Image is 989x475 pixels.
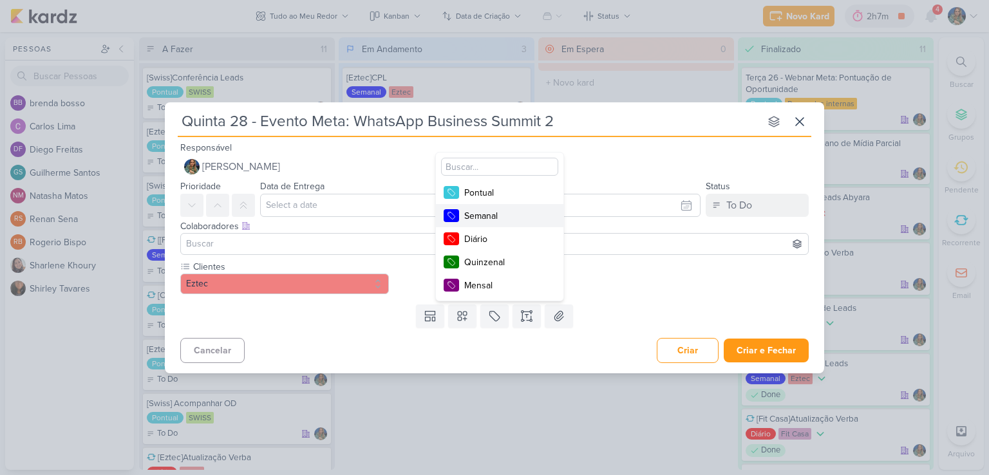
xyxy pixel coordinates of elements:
[724,339,809,362] button: Criar e Fechar
[436,274,563,297] button: Mensal
[180,274,389,294] button: Eztec
[184,236,805,252] input: Buscar
[706,181,730,192] label: Status
[180,155,809,178] button: [PERSON_NAME]
[180,219,809,233] div: Colaboradores
[441,158,558,176] input: Buscar...
[464,232,548,246] div: Diário
[180,142,232,153] label: Responsável
[657,338,719,363] button: Criar
[464,186,548,200] div: Pontual
[436,181,563,204] button: Pontual
[180,181,221,192] label: Prioridade
[464,256,548,269] div: Quinzenal
[184,159,200,174] img: Isabella Gutierres
[706,194,809,217] button: To Do
[192,260,389,274] label: Clientes
[180,338,245,363] button: Cancelar
[436,250,563,274] button: Quinzenal
[464,209,548,223] div: Semanal
[726,198,752,213] div: To Do
[436,227,563,250] button: Diário
[464,279,548,292] div: Mensal
[436,204,563,227] button: Semanal
[260,194,701,217] input: Select a date
[260,181,325,192] label: Data de Entrega
[178,110,760,133] input: Kard Sem Título
[202,159,280,174] span: [PERSON_NAME]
